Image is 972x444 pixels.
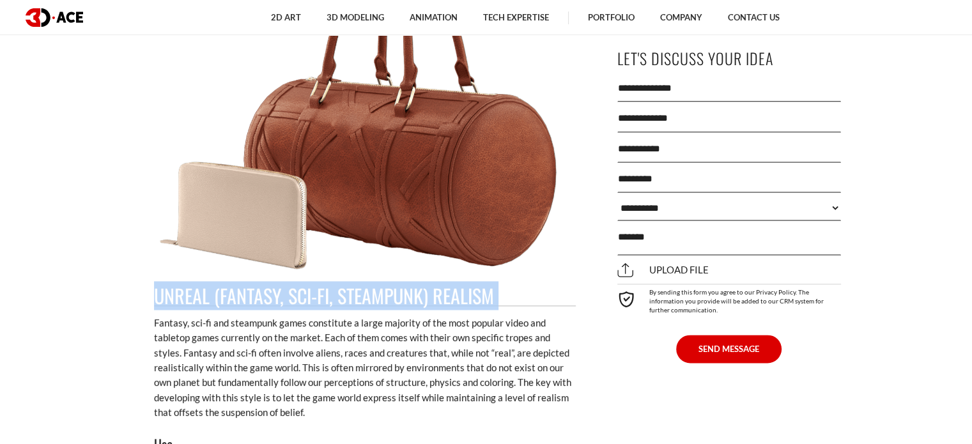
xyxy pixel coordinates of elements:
[617,284,841,314] div: By sending this form you agree to our Privacy Policy. The information you provide will be added t...
[676,335,782,363] button: SEND MESSAGE
[617,264,709,276] span: Upload file
[617,44,841,73] p: Let's Discuss Your Idea
[26,8,83,27] img: logo dark
[154,286,576,306] h2: Unreal (Fantasy, Sci-Fi, Steampunk) Realism
[154,316,576,420] p: Fantasy, sci-fi and steampunk games constitute a large majority of the most popular video and tab...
